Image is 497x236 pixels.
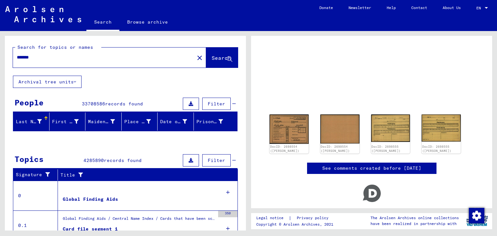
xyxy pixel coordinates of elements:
div: Last Name [16,118,42,125]
span: records found [105,101,143,107]
button: Filter [202,154,231,166]
div: Place of Birth [124,116,159,127]
div: Date of Birth [160,116,195,127]
mat-label: Search for topics or names [17,44,93,50]
a: DocID: 2698555 ([PERSON_NAME]) [371,145,401,153]
mat-icon: close [196,54,204,62]
div: Prisoner # [196,116,231,127]
div: Title [61,170,231,180]
div: Title [61,172,225,178]
div: First Name [52,116,87,127]
div: Date of Birth [160,118,187,125]
button: Clear [193,51,206,64]
img: 002.jpg [422,114,461,142]
div: Card file segment 1 [63,226,118,232]
img: 001.jpg [371,114,410,142]
p: Copyright © Arolsen Archives, 2021 [256,221,336,227]
div: Maiden Name [88,118,115,125]
span: records found [104,157,142,163]
a: Browse archive [119,14,176,30]
td: 0 [13,181,58,210]
mat-header-cell: Prisoner # [194,113,237,131]
div: Maiden Name [88,116,123,127]
span: Search [212,55,231,61]
mat-header-cell: First Name [50,113,86,131]
a: DocID: 2698555 ([PERSON_NAME]) [422,145,451,153]
a: DocID: 2698554 ([PERSON_NAME]) [270,145,299,153]
img: 002.jpg [320,114,359,144]
span: EN [476,6,483,10]
a: DocID: 2698554 ([PERSON_NAME]) [321,145,350,153]
div: Global Finding Aids / Central Name Index / Cards that have been scanned during first sequential m... [63,216,215,225]
span: Filter [208,101,225,107]
p: have been realized in partnership with [370,221,459,227]
div: Change consent [469,208,484,223]
div: Place of Birth [124,118,151,125]
img: Change consent [469,208,484,223]
mat-header-cell: Maiden Name [85,113,122,131]
span: 33708586 [82,101,105,107]
a: Search [86,14,119,31]
img: yv_logo.png [465,213,489,229]
div: Signature [16,170,59,180]
div: | [256,215,336,221]
div: People [15,97,44,108]
button: Filter [202,98,231,110]
mat-header-cell: Place of Birth [122,113,158,131]
button: Search [206,48,238,68]
div: First Name [52,118,79,125]
div: Signature [16,171,53,178]
p: The Arolsen Archives online collections [370,215,459,221]
a: Legal notice [256,215,289,221]
div: Last Name [16,116,50,127]
div: Prisoner # [196,118,223,125]
div: Topics [15,153,44,165]
mat-header-cell: Last Name [13,113,50,131]
a: See comments created before [DATE] [322,165,421,172]
span: 4285890 [83,157,104,163]
img: Arolsen_neg.svg [5,6,81,22]
img: 001.jpg [270,114,309,144]
div: Global Finding Aids [63,196,118,203]
a: Privacy policy [292,215,336,221]
span: Filter [208,157,225,163]
button: Archival tree units [13,76,82,88]
mat-header-cell: Date of Birth [158,113,194,131]
div: 350 [218,211,237,217]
